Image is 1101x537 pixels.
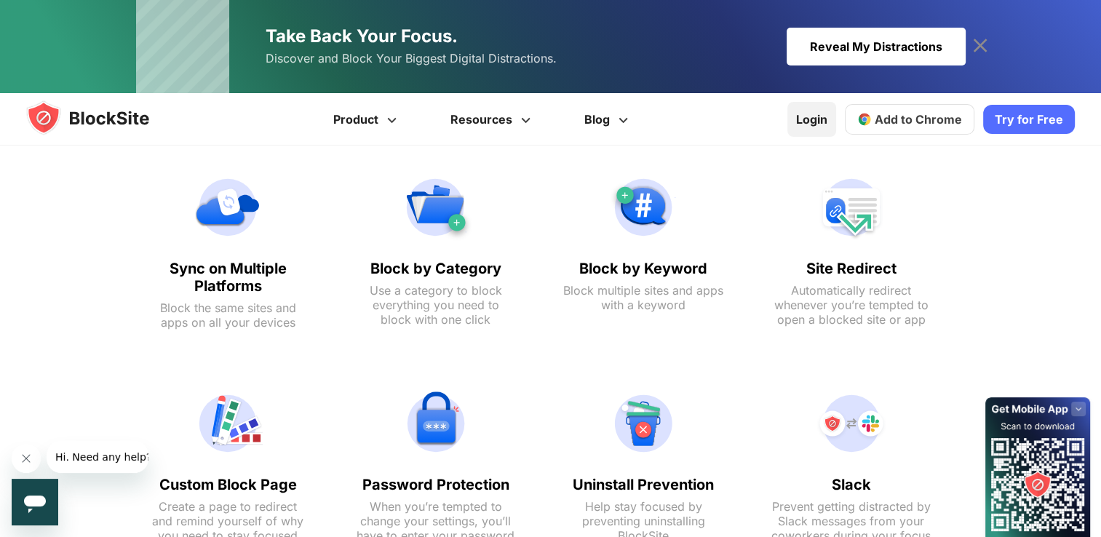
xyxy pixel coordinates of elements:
text: Block by Category [356,260,516,277]
div: Reveal My Distractions [787,28,966,65]
img: blocksite-icon.5d769676.svg [26,100,178,135]
a: Try for Free [983,105,1075,134]
text: Slack [771,476,931,493]
iframe: Close message [12,444,41,473]
iframe: Message from company [47,441,148,473]
a: Resources [426,93,560,146]
text: Automatically redirect whenever you’re tempted to open a blocked site or app [771,283,931,327]
text: Site Redirect [771,260,931,277]
img: chrome-icon.svg [857,112,872,127]
text: Block multiple sites and apps with a keyword [563,283,723,312]
text: Custom Block Page [148,476,308,493]
text: Use a category to block everything you need to block with one click [356,283,516,327]
text: Uninstall Prevention [563,476,723,493]
a: Login [787,102,836,137]
iframe: Button to launch messaging window [12,479,58,525]
span: Hi. Need any help? [9,10,105,22]
a: Add to Chrome [845,104,974,135]
a: Blog [560,93,657,146]
text: Block the same sites and apps on all your devices [148,301,308,330]
text: Block by Keyword [563,260,723,277]
span: Take Back Your Focus. [266,25,458,47]
span: Discover and Block Your Biggest Digital Distractions. [266,48,557,69]
text: Password Protection [356,476,516,493]
text: Sync on Multiple Platforms [148,260,308,295]
a: Product [309,93,426,146]
span: Add to Chrome [875,112,962,127]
